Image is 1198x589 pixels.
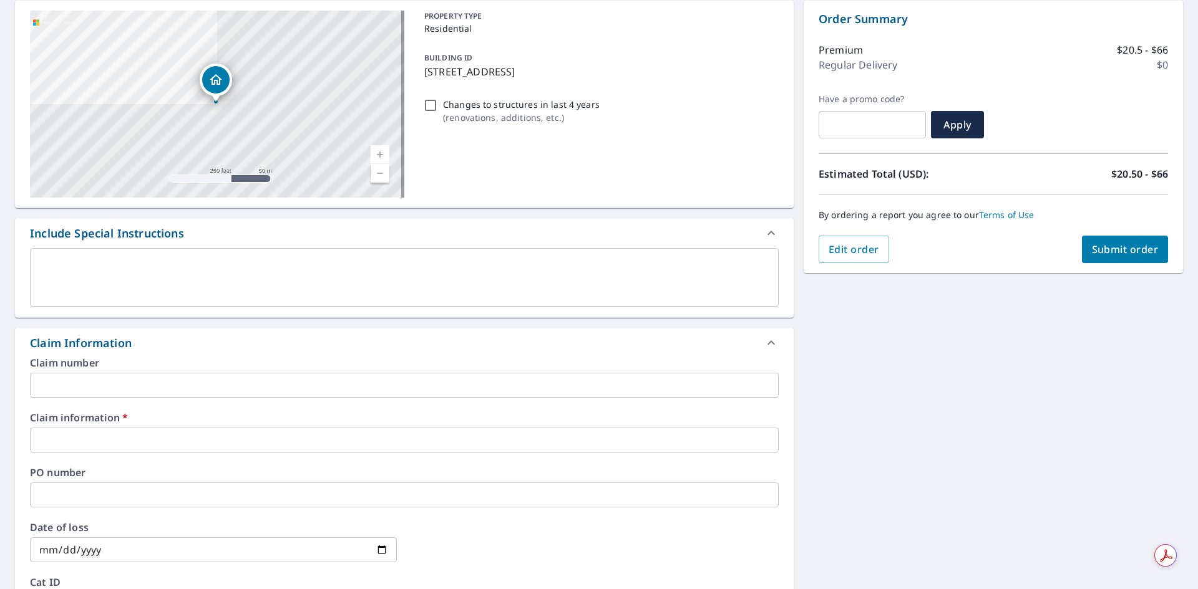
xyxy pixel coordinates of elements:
[819,236,889,263] button: Edit order
[819,11,1168,27] p: Order Summary
[30,577,779,587] label: Cat ID
[819,42,863,57] p: Premium
[941,118,974,132] span: Apply
[30,522,397,532] label: Date of loss
[1082,236,1169,263] button: Submit order
[829,242,879,256] span: Edit order
[200,64,232,102] div: Dropped pin, building 1, Residential property, 12549 61 AVE SURREY BC V3X3L6
[15,218,794,248] div: Include Special Instructions
[1092,242,1159,256] span: Submit order
[424,11,774,22] p: PROPERTY TYPE
[15,328,794,358] div: Claim Information
[819,57,897,72] p: Regular Delivery
[424,22,774,35] p: Residential
[1157,57,1168,72] p: $0
[30,225,184,242] div: Include Special Instructions
[443,98,600,111] p: Changes to structures in last 4 years
[819,93,926,105] label: Have a promo code?
[1117,42,1168,57] p: $20.5 - $66
[424,52,472,63] p: BUILDING ID
[819,209,1168,221] p: By ordering a report you agree to our
[424,64,774,79] p: [STREET_ADDRESS]
[30,358,779,368] label: Claim number
[30,335,132,352] div: Claim Information
[30,467,779,477] label: PO number
[371,164,389,183] a: Current Level 17, Zoom Out
[819,166,993,181] p: Estimated Total (USD):
[1111,166,1168,181] p: $20.50 - $66
[443,111,600,124] p: ( renovations, additions, etc. )
[371,145,389,164] a: Current Level 17, Zoom In
[931,111,984,138] button: Apply
[979,209,1035,221] a: Terms of Use
[30,413,779,423] label: Claim information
